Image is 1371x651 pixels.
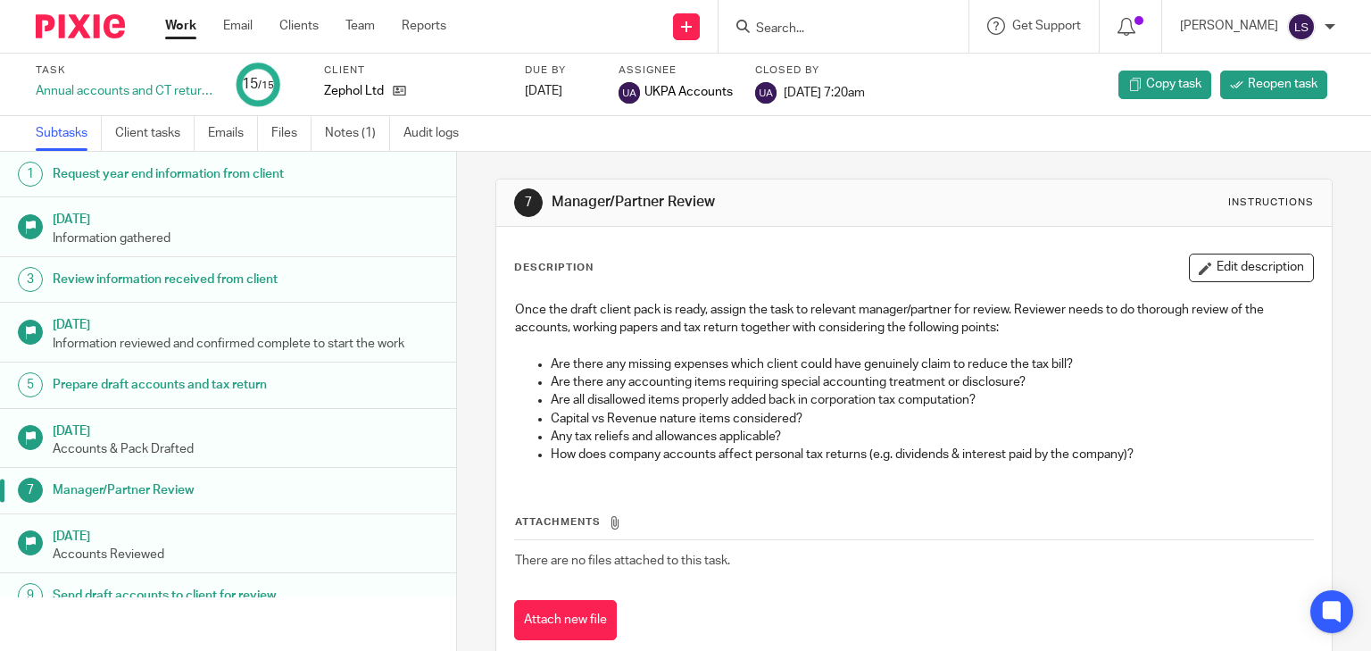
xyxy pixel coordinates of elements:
[754,21,915,38] input: Search
[619,63,733,78] label: Assignee
[18,267,43,292] div: 3
[755,82,777,104] img: svg%3E
[53,546,438,563] p: Accounts Reviewed
[784,86,865,98] span: [DATE] 7:20am
[515,517,601,527] span: Attachments
[551,446,1314,463] p: How does company accounts affect personal tax returns (e.g. dividends & interest paid by the comp...
[53,206,438,229] h1: [DATE]
[514,188,543,217] div: 7
[551,373,1314,391] p: Are there any accounting items requiring special accounting treatment or disclosure?
[551,355,1314,373] p: Are there any missing expenses which client could have genuinely claim to reduce the tax bill?
[36,116,102,151] a: Subtasks
[53,266,310,293] h1: Review information received from client
[551,410,1314,428] p: Capital vs Revenue nature items considered?
[53,477,310,504] h1: Manager/Partner Review
[115,116,195,151] a: Client tasks
[1189,254,1314,282] button: Edit description
[345,17,375,35] a: Team
[552,193,951,212] h1: Manager/Partner Review
[551,428,1314,446] p: Any tax reliefs and allowances applicable?
[165,17,196,35] a: Work
[18,372,43,397] div: 5
[1118,71,1211,99] a: Copy task
[514,600,617,640] button: Attach new file
[514,261,594,275] p: Description
[515,555,730,567] span: There are no files attached to this task.
[53,335,438,353] p: Information reviewed and confirmed complete to start the work
[403,116,472,151] a: Audit logs
[1287,13,1316,41] img: svg%3E
[36,82,214,100] div: Annual accounts and CT return - Current
[1012,20,1081,32] span: Get Support
[53,312,438,334] h1: [DATE]
[325,116,390,151] a: Notes (1)
[644,83,733,101] span: UKPA Accounts
[515,301,1314,338] p: Once the draft client pack is ready, assign the task to relevant manager/partner for review. Revi...
[223,17,253,35] a: Email
[1248,75,1317,93] span: Reopen task
[1180,17,1278,35] p: [PERSON_NAME]
[53,418,438,440] h1: [DATE]
[551,391,1314,409] p: Are all disallowed items properly added back in corporation tax computation?
[258,80,274,90] small: /15
[18,478,43,503] div: 7
[53,440,438,458] p: Accounts & Pack Drafted
[242,74,274,95] div: 15
[53,523,438,546] h1: [DATE]
[53,230,438,247] p: Information gathered
[53,582,310,609] h1: Send draft accounts to client for review
[208,116,258,151] a: Emails
[18,162,43,187] div: 1
[402,17,446,35] a: Reports
[619,82,640,104] img: svg%3E
[53,371,310,398] h1: Prepare draft accounts and tax return
[324,82,384,100] p: Zephol Ltd
[1146,75,1201,93] span: Copy task
[525,63,596,78] label: Due by
[271,116,312,151] a: Files
[279,17,319,35] a: Clients
[36,14,125,38] img: Pixie
[1228,196,1314,210] div: Instructions
[53,161,310,188] h1: Request year end information from client
[18,583,43,608] div: 9
[525,82,596,100] div: [DATE]
[36,63,214,78] label: Task
[755,63,865,78] label: Closed by
[1220,71,1327,99] a: Reopen task
[324,63,503,78] label: Client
